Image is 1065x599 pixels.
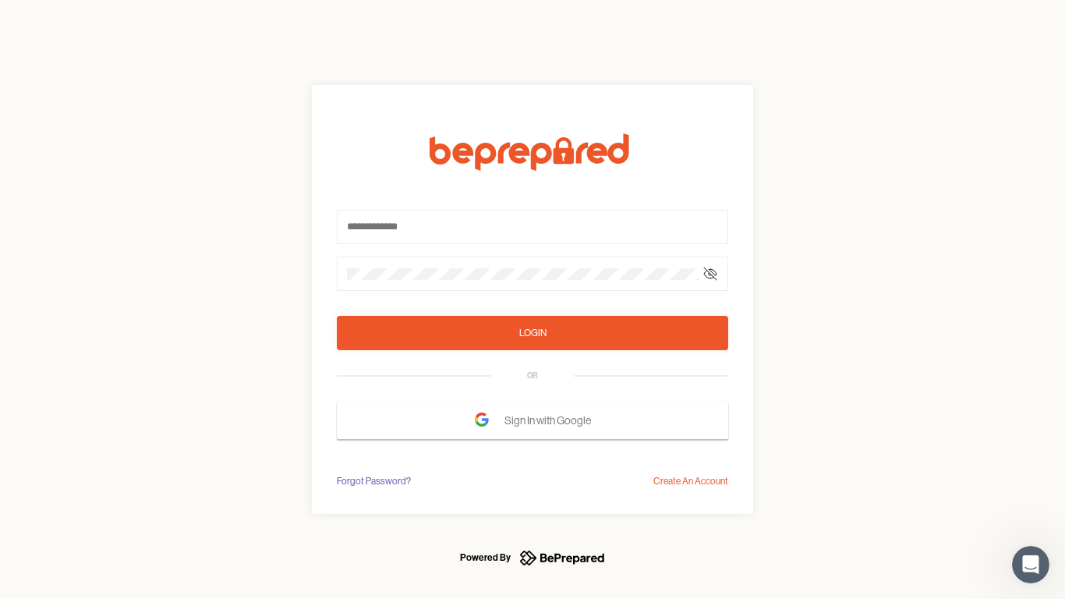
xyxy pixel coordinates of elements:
div: Login [519,325,547,341]
button: Sign In with Google [337,402,728,439]
iframe: Intercom live chat [1012,546,1049,583]
span: Sign In with Google [504,406,599,434]
div: OR [527,370,538,382]
div: Powered By [460,548,511,567]
button: Login [337,316,728,350]
div: Create An Account [653,473,728,489]
div: Forgot Password? [337,473,411,489]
